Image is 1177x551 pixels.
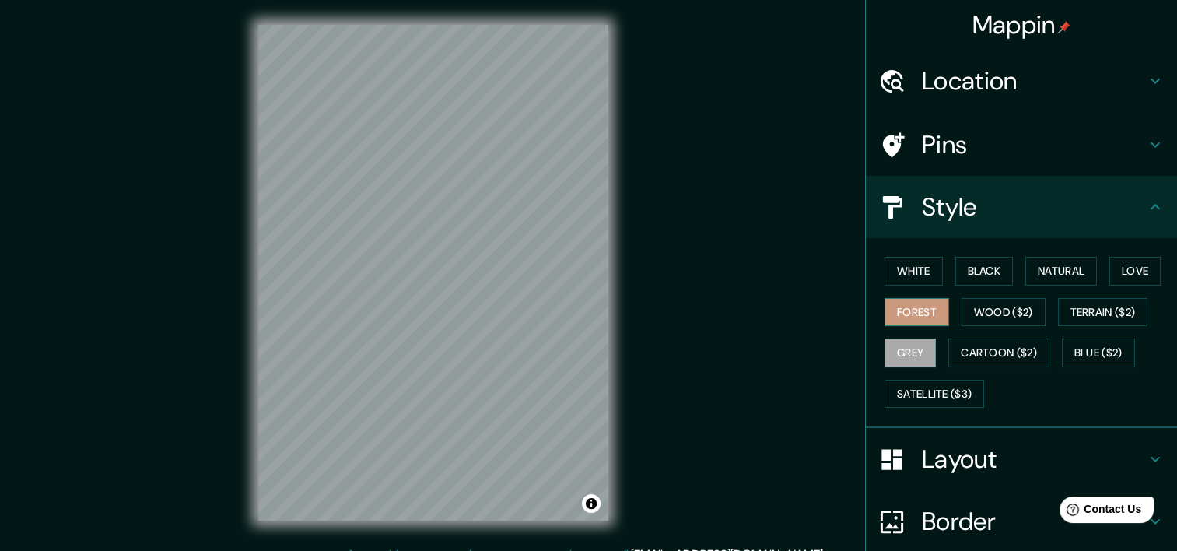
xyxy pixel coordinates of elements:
[1025,257,1097,286] button: Natural
[955,257,1014,286] button: Black
[866,428,1177,490] div: Layout
[1058,21,1070,33] img: pin-icon.png
[885,298,949,327] button: Forest
[866,176,1177,238] div: Style
[922,191,1146,223] h4: Style
[1039,490,1160,534] iframe: Help widget launcher
[962,298,1046,327] button: Wood ($2)
[866,114,1177,176] div: Pins
[258,25,608,521] canvas: Map
[1109,257,1161,286] button: Love
[922,129,1146,160] h4: Pins
[1062,339,1135,367] button: Blue ($2)
[1058,298,1148,327] button: Terrain ($2)
[582,494,601,513] button: Toggle attribution
[885,339,936,367] button: Grey
[948,339,1049,367] button: Cartoon ($2)
[885,257,943,286] button: White
[922,506,1146,537] h4: Border
[885,380,984,409] button: Satellite ($3)
[972,9,1071,40] h4: Mappin
[922,65,1146,97] h4: Location
[922,444,1146,475] h4: Layout
[866,50,1177,112] div: Location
